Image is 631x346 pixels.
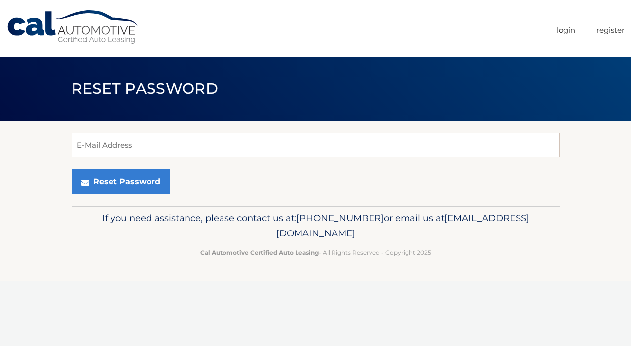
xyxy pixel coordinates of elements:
[557,22,575,38] a: Login
[78,210,554,242] p: If you need assistance, please contact us at: or email us at
[297,212,384,224] span: [PHONE_NUMBER]
[72,169,170,194] button: Reset Password
[72,79,218,98] span: Reset Password
[78,247,554,258] p: - All Rights Reserved - Copyright 2025
[596,22,625,38] a: Register
[200,249,319,256] strong: Cal Automotive Certified Auto Leasing
[6,10,140,45] a: Cal Automotive
[72,133,560,157] input: E-Mail Address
